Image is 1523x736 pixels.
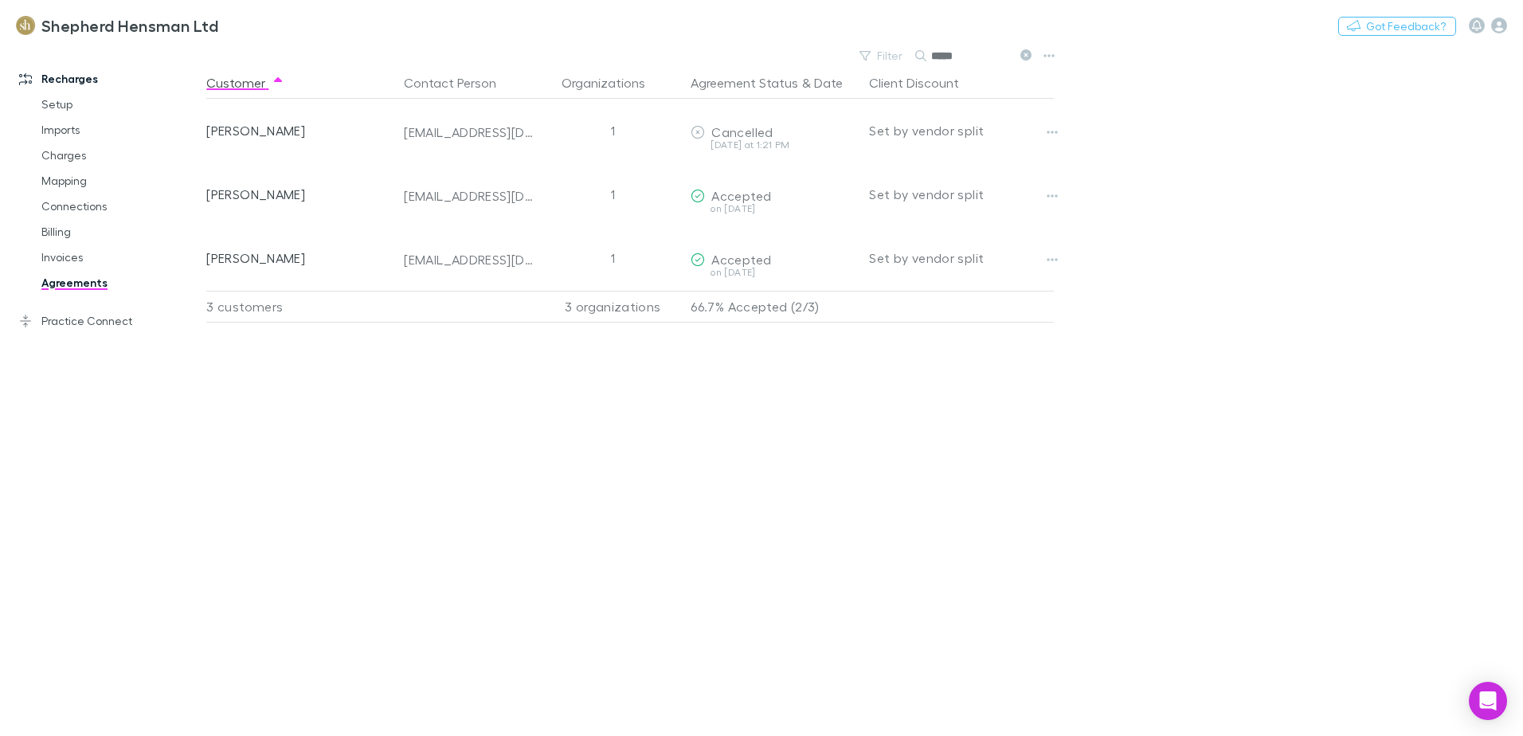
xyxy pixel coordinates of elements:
[206,291,397,323] div: 3 customers
[25,168,215,194] a: Mapping
[1338,17,1456,36] button: Got Feedback?
[869,99,1054,162] div: Set by vendor split
[691,204,856,213] div: on [DATE]
[25,194,215,219] a: Connections
[541,162,684,226] div: 1
[691,292,856,322] p: 66.7% Accepted (2/3)
[869,226,1054,290] div: Set by vendor split
[25,143,215,168] a: Charges
[3,66,215,92] a: Recharges
[25,117,215,143] a: Imports
[6,6,228,45] a: Shepherd Hensman Ltd
[206,67,284,99] button: Customer
[691,67,856,99] div: &
[25,245,215,270] a: Invoices
[404,67,515,99] button: Contact Person
[41,16,218,35] h3: Shepherd Hensman Ltd
[25,270,215,296] a: Agreements
[404,124,534,140] div: [EMAIL_ADDRESS][DOMAIN_NAME]
[711,188,771,203] span: Accepted
[3,308,215,334] a: Practice Connect
[691,67,798,99] button: Agreement Status
[541,226,684,290] div: 1
[206,226,391,290] div: [PERSON_NAME]
[562,67,664,99] button: Organizations
[1469,682,1507,720] div: Open Intercom Messenger
[404,252,534,268] div: [EMAIL_ADDRESS][DOMAIN_NAME]
[206,99,391,162] div: [PERSON_NAME]
[869,67,978,99] button: Client Discount
[206,162,391,226] div: [PERSON_NAME]
[25,92,215,117] a: Setup
[16,16,35,35] img: Shepherd Hensman Ltd's Logo
[711,124,773,139] span: Cancelled
[691,268,856,277] div: on [DATE]
[25,219,215,245] a: Billing
[814,67,843,99] button: Date
[404,188,534,204] div: [EMAIL_ADDRESS][DOMAIN_NAME]
[691,140,856,150] div: [DATE] at 1:21 PM
[852,46,912,65] button: Filter
[869,162,1054,226] div: Set by vendor split
[711,252,771,267] span: Accepted
[541,99,684,162] div: 1
[541,291,684,323] div: 3 organizations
